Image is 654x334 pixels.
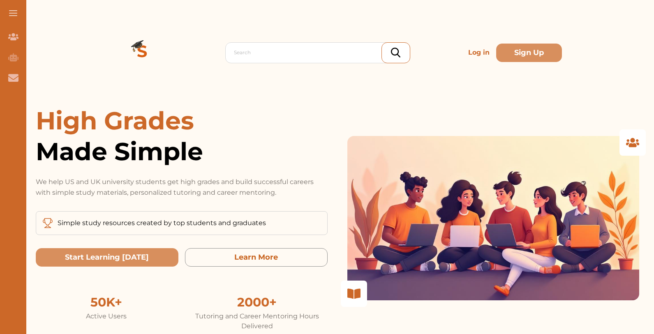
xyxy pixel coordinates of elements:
img: search_icon [391,48,400,58]
button: Learn More [185,248,328,267]
p: Simple study resources created by top students and graduates [58,218,266,228]
div: 50K+ [36,293,177,311]
iframe: HelpCrunch [457,237,646,326]
img: Logo [113,23,172,82]
button: Sign Up [496,44,562,62]
div: Tutoring and Career Mentoring Hours Delivered [187,311,328,331]
div: 2000+ [187,293,328,311]
span: High Grades [36,106,194,136]
span: Made Simple [36,136,328,167]
p: We help US and UK university students get high grades and build successful careers with simple st... [36,177,328,198]
p: Log in [465,44,493,61]
button: Start Learning Today [36,248,178,267]
div: Active Users [36,311,177,321]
